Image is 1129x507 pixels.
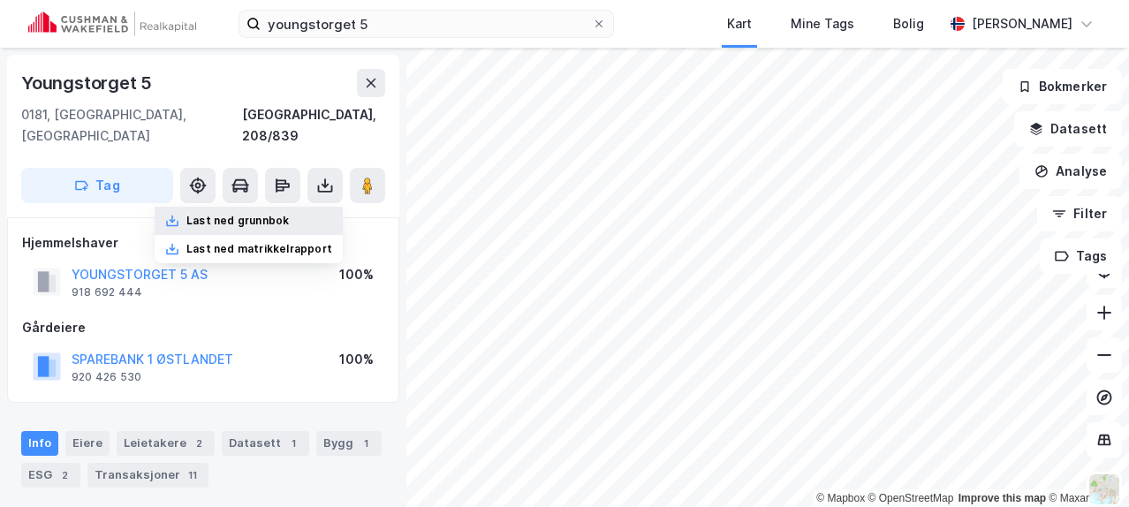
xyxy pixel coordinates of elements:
[1041,422,1129,507] iframe: Chat Widget
[186,242,332,256] div: Last ned matrikkelrapport
[222,431,309,456] div: Datasett
[21,463,80,488] div: ESG
[21,431,58,456] div: Info
[87,463,208,488] div: Transaksjoner
[1003,69,1122,104] button: Bokmerker
[190,435,208,452] div: 2
[284,435,302,452] div: 1
[791,13,854,34] div: Mine Tags
[65,431,110,456] div: Eiere
[1037,196,1122,231] button: Filter
[72,285,142,299] div: 918 692 444
[21,168,173,203] button: Tag
[727,13,752,34] div: Kart
[22,232,384,253] div: Hjemmelshaver
[117,431,215,456] div: Leietakere
[339,264,374,285] div: 100%
[1014,111,1122,147] button: Datasett
[959,492,1046,504] a: Improve this map
[21,104,242,147] div: 0181, [GEOGRAPHIC_DATA], [GEOGRAPHIC_DATA]
[28,11,196,36] img: cushman-wakefield-realkapital-logo.202ea83816669bd177139c58696a8fa1.svg
[868,492,954,504] a: OpenStreetMap
[21,69,155,97] div: Youngstorget 5
[893,13,924,34] div: Bolig
[1019,154,1122,189] button: Analyse
[357,435,375,452] div: 1
[184,466,201,484] div: 11
[72,370,141,384] div: 920 426 530
[316,431,382,456] div: Bygg
[56,466,73,484] div: 2
[242,104,385,147] div: [GEOGRAPHIC_DATA], 208/839
[22,317,384,338] div: Gårdeiere
[186,214,289,228] div: Last ned grunnbok
[261,11,592,37] input: Søk på adresse, matrikkel, gårdeiere, leietakere eller personer
[1041,422,1129,507] div: Kontrollprogram for chat
[339,349,374,370] div: 100%
[816,492,865,504] a: Mapbox
[972,13,1072,34] div: [PERSON_NAME]
[1040,238,1122,274] button: Tags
